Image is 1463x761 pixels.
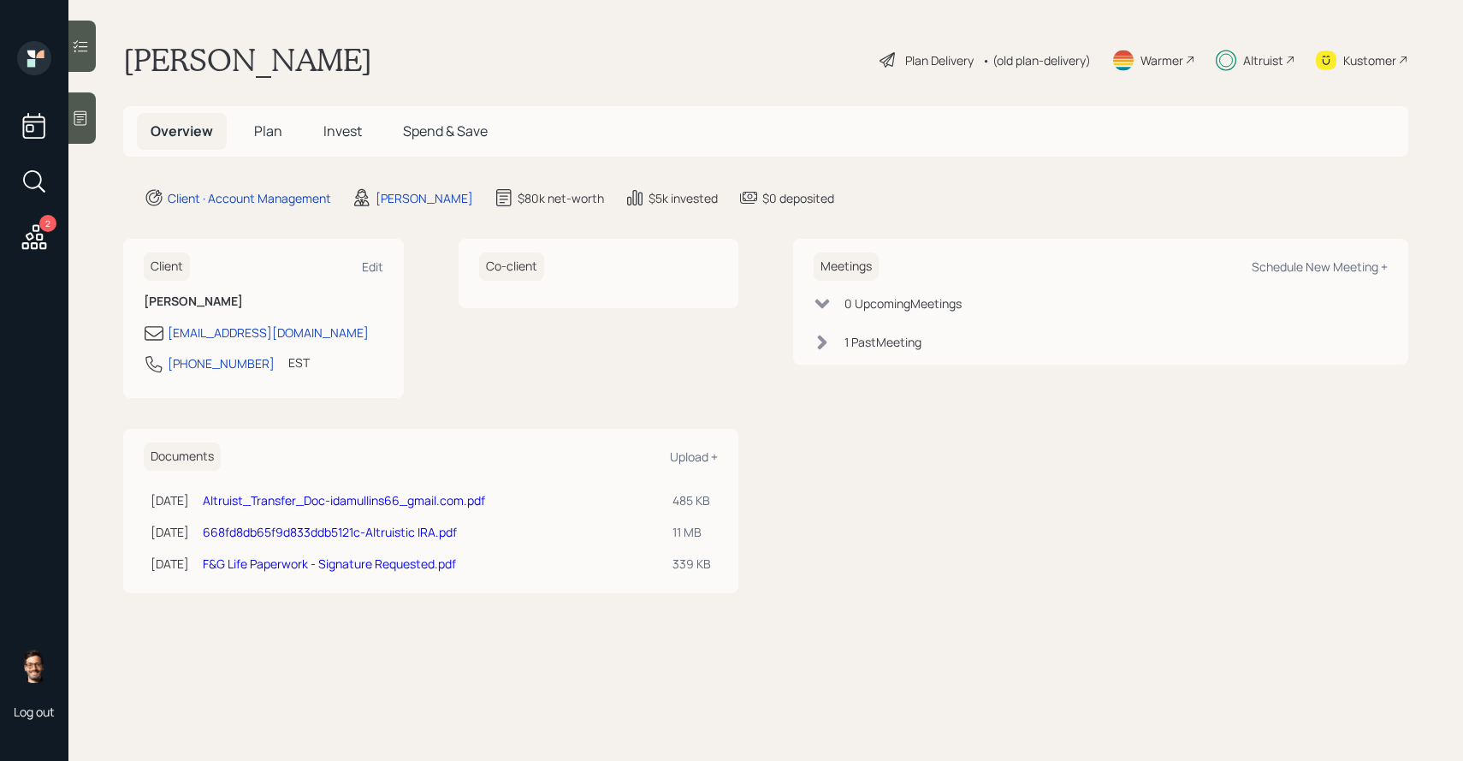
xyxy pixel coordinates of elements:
div: Schedule New Meeting + [1252,259,1388,275]
div: Warmer [1140,51,1183,69]
div: 11 MB [672,523,711,541]
h6: Meetings [814,253,879,281]
h6: Co-client [479,253,544,281]
div: [PERSON_NAME] [376,189,473,207]
div: Kustomer [1343,51,1396,69]
div: Plan Delivery [905,51,974,69]
span: Plan [254,122,282,140]
a: F&G Life Paperwork - Signature Requested.pdf [203,556,456,572]
div: Edit [362,259,383,275]
span: Invest [323,122,362,140]
div: EST [288,354,310,372]
div: Altruist [1243,51,1283,69]
img: sami-boghos-headshot.png [17,649,51,683]
div: [DATE] [151,555,189,573]
span: Spend & Save [403,122,488,140]
a: 668fd8db65f9d833ddb5121c-Altruistic IRA.pdf [203,524,457,540]
h6: [PERSON_NAME] [144,294,383,309]
h1: [PERSON_NAME] [123,41,372,79]
div: Log out [14,704,55,720]
div: [DATE] [151,523,189,541]
div: [PHONE_NUMBER] [168,354,275,372]
div: $0 deposited [762,189,834,207]
div: 339 KB [672,555,711,573]
span: Overview [151,122,213,140]
div: 0 Upcoming Meeting s [844,294,962,312]
a: Altruist_Transfer_Doc-idamullins66_gmail.com.pdf [203,492,485,508]
div: [DATE] [151,491,189,509]
div: Client · Account Management [168,189,331,207]
div: 1 Past Meeting [844,333,921,351]
div: 2 [39,215,56,232]
h6: Client [144,253,190,281]
div: [EMAIL_ADDRESS][DOMAIN_NAME] [168,324,369,342]
div: $5k invested [649,189,718,207]
div: $80k net-worth [518,189,604,207]
div: Upload + [670,449,718,465]
h6: Documents [144,443,221,471]
div: 485 KB [672,491,711,509]
div: • (old plan-delivery) [982,51,1091,69]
